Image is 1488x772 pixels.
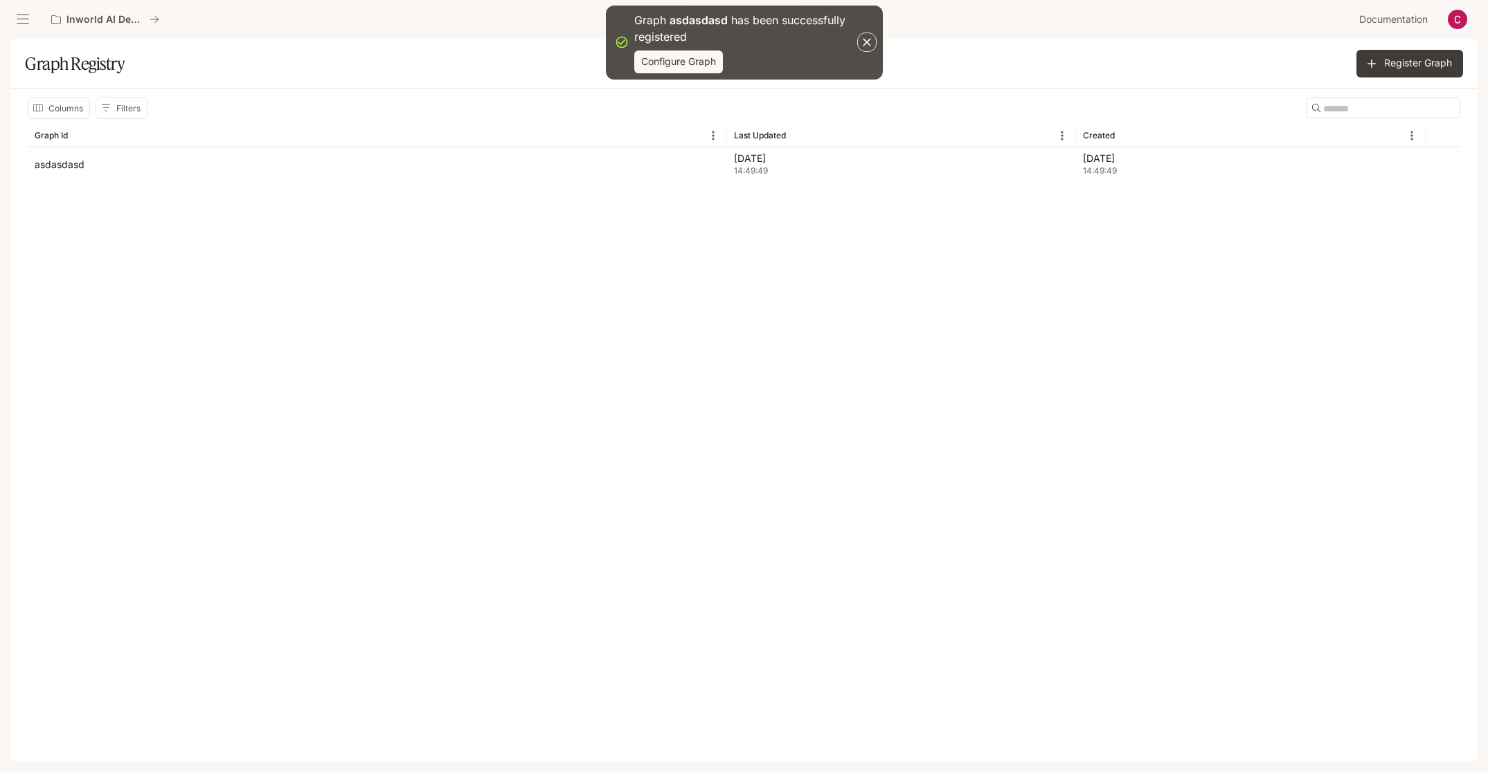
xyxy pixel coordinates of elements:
div: Created [1083,130,1115,140]
button: Sort [69,125,90,146]
p: asdasdasd [670,13,728,27]
button: Configure Graph [634,50,723,73]
button: Menu [703,125,724,146]
button: Show filters [96,97,147,119]
button: Sort [787,125,808,146]
a: Documentation [1354,6,1438,33]
button: Sort [1116,125,1137,146]
button: User avatar [1444,6,1471,33]
span: Documentation [1359,11,1428,28]
button: Menu [1052,125,1073,146]
p: asdasdasd [35,158,84,172]
div: Search [1307,98,1460,118]
p: Graph has been successfully registered [634,12,854,45]
button: All workspaces [45,6,165,33]
p: Inworld AI Demos [66,14,144,26]
div: Graph Id [35,130,68,140]
span: 14:49:49 [1083,164,1419,178]
button: Select columns [28,97,90,119]
p: [DATE] [734,151,1070,165]
img: User avatar [1448,10,1467,29]
button: Register Graph [1356,50,1463,77]
h1: Graph Registry [25,50,125,77]
p: [DATE] [1083,151,1419,165]
div: Last Updated [734,130,786,140]
span: 14:49:49 [734,164,1070,178]
button: Menu [1401,125,1422,146]
button: open drawer [10,7,35,32]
